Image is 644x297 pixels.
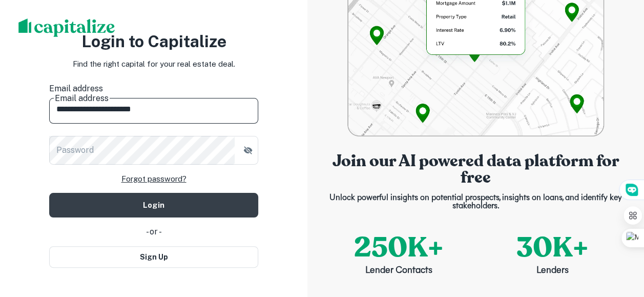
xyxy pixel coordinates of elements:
[536,264,569,278] p: Lenders
[121,173,186,185] a: Forgot password?
[593,215,644,264] iframe: Chat Widget
[365,264,432,278] p: Lender Contacts
[49,246,258,268] button: Sign Up
[322,194,630,210] p: Unlock powerful insights on potential prospects, insights on loans, and identify key stakeholders.
[18,18,115,37] img: capitalize-logo.png
[354,227,444,268] p: 250K+
[49,193,258,217] button: Login
[49,83,258,95] label: Email address
[49,226,258,238] div: - or -
[73,58,235,70] p: Find the right capital for your real estate deal.
[322,153,630,186] p: Join our AI powered data platform for free
[49,29,258,54] h3: Login to Capitalize
[516,227,589,268] p: 30K+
